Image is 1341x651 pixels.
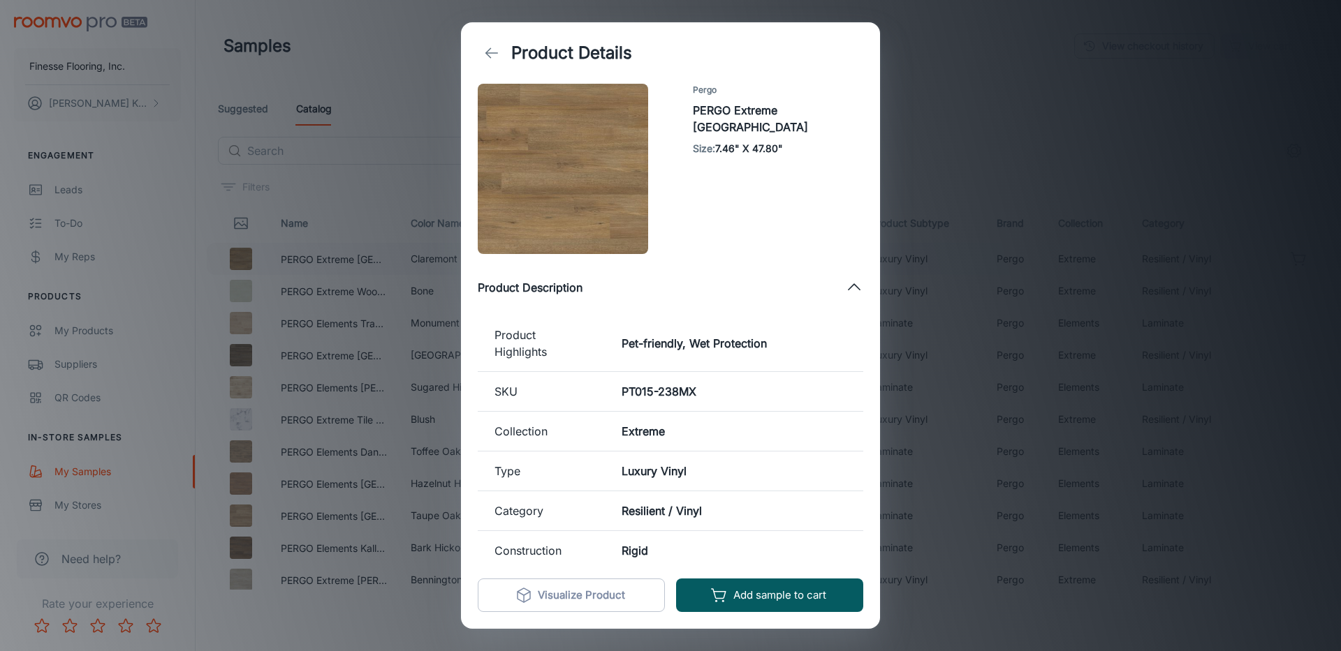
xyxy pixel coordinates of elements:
[494,423,588,440] p: Collection
[622,423,847,440] h6: Extreme
[622,463,847,479] h6: Luxury Vinyl
[511,40,632,66] h1: Product Details
[715,142,783,154] span: 7.46" X 47.80"
[494,327,588,360] p: Product Highlights
[676,578,863,612] button: Add sample to cart
[693,141,863,156] h6: Size :
[478,578,665,612] button: Visualize Product
[693,102,863,135] h6: PERGO Extreme [GEOGRAPHIC_DATA]
[622,502,847,519] h6: Resilient / Vinyl
[494,502,588,519] p: Category
[693,84,863,96] span: Pergo
[478,265,863,310] div: Product Description
[478,279,582,296] h6: Product Description
[622,542,847,559] h6: Rigid
[494,542,588,559] p: Construction
[494,383,588,400] p: SKU
[622,383,847,400] h6: PT015-238MX
[494,463,588,479] p: Type
[622,335,847,352] h6: Pet-friendly, Wet Protection
[478,39,506,67] button: back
